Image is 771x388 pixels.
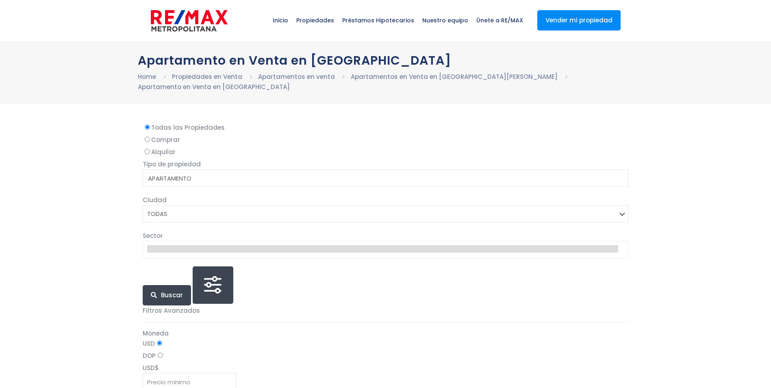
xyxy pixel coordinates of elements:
a: Vender mi propiedad [537,10,621,31]
span: Ciudad [143,196,167,204]
a: Apartamentos en venta [258,72,335,81]
input: DOP [158,353,163,358]
img: remax-metropolitana-logo [151,9,228,33]
a: Home [138,72,156,81]
input: Todas las Propiedades [145,124,150,130]
span: Únete a RE/MAX [472,8,527,33]
span: Préstamos Hipotecarios [338,8,418,33]
input: Comprar [145,137,150,142]
button: Buscar [143,285,191,305]
label: USD [143,338,629,349]
span: Inicio [269,8,292,33]
a: Propiedades en Venta [172,72,242,81]
span: Tipo de propiedad [143,160,201,168]
p: Filtros Avanzados [143,305,629,316]
a: Apartamento en Venta en [GEOGRAPHIC_DATA] [138,83,290,91]
label: Todas las Propiedades [143,122,629,133]
option: CASA [147,183,618,193]
span: Sector [143,231,163,240]
a: Apartamentos en Venta en [GEOGRAPHIC_DATA][PERSON_NAME] [351,72,558,81]
input: USD [157,340,162,346]
span: Moneda [143,329,169,338]
label: DOP [143,351,629,361]
label: Alquilar [143,147,629,157]
span: Propiedades [292,8,338,33]
span: Nuestro equipo [418,8,472,33]
input: Alquilar [145,149,150,154]
span: USD [143,364,155,372]
option: APARTAMENTO [147,174,618,183]
h1: Apartamento en Venta en [GEOGRAPHIC_DATA] [138,53,634,68]
label: Comprar [143,135,629,145]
